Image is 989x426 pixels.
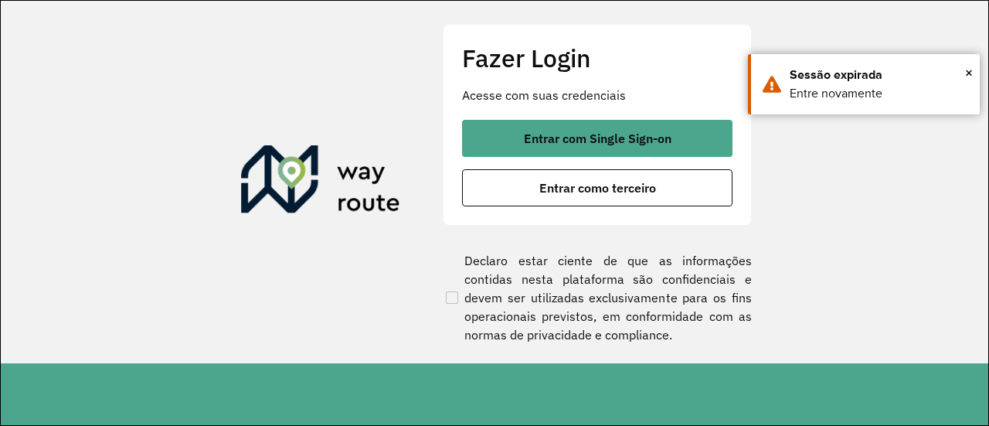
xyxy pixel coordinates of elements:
button: button [462,169,732,206]
span: × [965,61,973,84]
img: Roteirizador AmbevTech [241,145,400,220]
span: Entrar com Single Sign-on [524,132,671,145]
button: Close [965,61,973,84]
p: Acesse com suas credenciais [462,86,732,104]
button: button [462,120,732,157]
div: Entre novamente [790,84,968,103]
h2: Fazer Login [462,43,732,73]
div: Sessão expirada [790,66,968,84]
label: Declaro estar ciente de que as informações contidas nesta plataforma são confidenciais e devem se... [443,251,752,344]
span: Entrar como terceiro [539,182,656,194]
